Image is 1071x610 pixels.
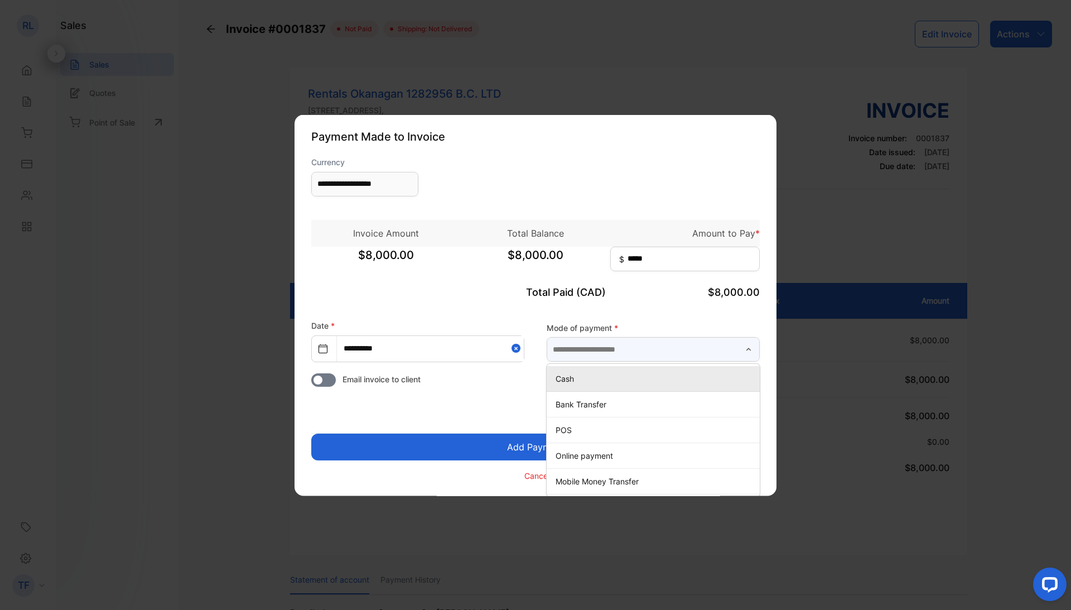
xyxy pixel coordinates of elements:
[311,246,461,274] span: $8,000.00
[1024,563,1071,610] iframe: LiveChat chat widget
[461,284,610,299] p: Total Paid (CAD)
[311,433,760,460] button: Add Payment
[556,475,755,487] p: Mobile Money Transfer
[556,450,755,462] p: Online payment
[708,286,760,297] span: $8,000.00
[556,424,755,436] p: POS
[619,253,624,265] span: $
[311,320,335,330] label: Date
[311,128,760,145] p: Payment Made to Invoice
[311,156,418,167] label: Currency
[556,398,755,410] p: Bank Transfer
[547,322,760,334] label: Mode of payment
[342,373,421,385] span: Email invoice to client
[461,226,610,239] p: Total Balance
[311,226,461,239] p: Invoice Amount
[512,335,524,361] button: Close
[556,373,755,385] p: Cash
[524,470,549,482] p: Cancel
[610,226,760,239] p: Amount to Pay
[461,246,610,274] span: $8,000.00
